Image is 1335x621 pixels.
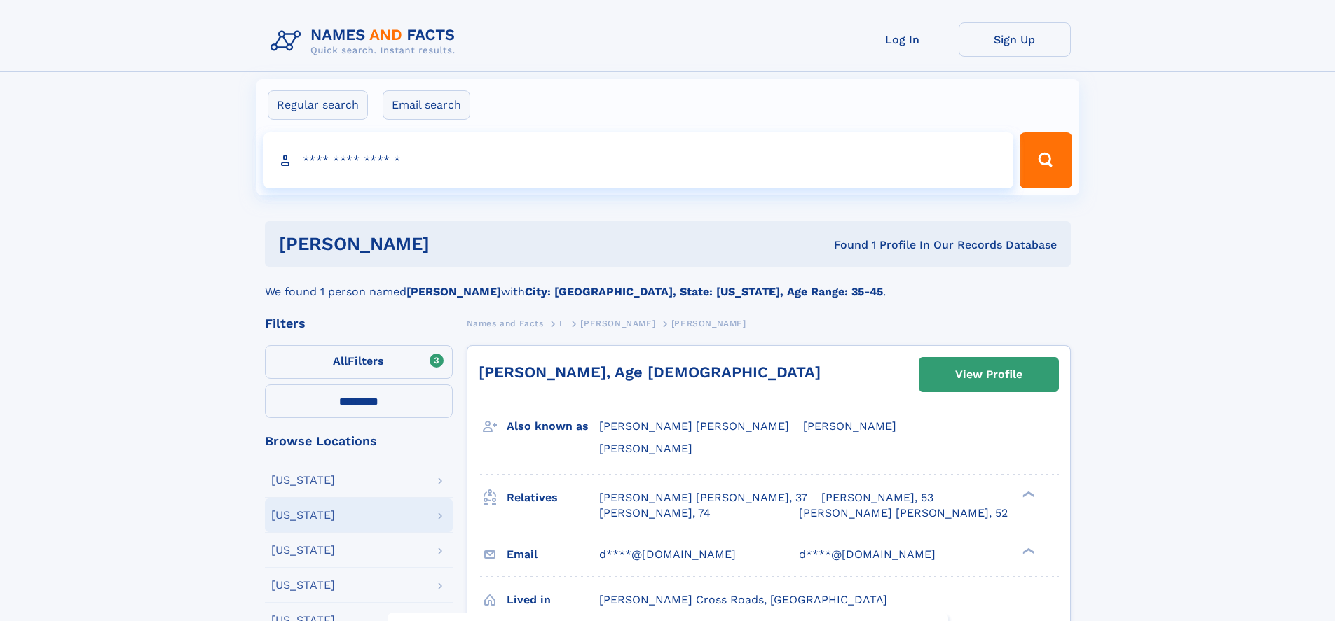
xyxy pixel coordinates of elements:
[599,442,692,455] span: [PERSON_NAME]
[821,490,933,505] a: [PERSON_NAME], 53
[265,22,467,60] img: Logo Names and Facts
[268,90,368,120] label: Regular search
[631,237,1057,253] div: Found 1 Profile In Our Records Database
[559,319,565,328] span: L
[271,580,335,591] div: [US_STATE]
[507,414,599,438] h3: Also known as
[265,317,453,330] div: Filters
[279,235,632,253] h1: [PERSON_NAME]
[1020,132,1072,188] button: Search Button
[525,285,883,298] b: City: [GEOGRAPHIC_DATA], State: [US_STATE], Age Range: 35-45
[479,363,821,381] a: [PERSON_NAME], Age [DEMOGRAPHIC_DATA]
[671,319,746,328] span: [PERSON_NAME]
[467,314,544,332] a: Names and Facts
[599,593,887,606] span: [PERSON_NAME] Cross Roads, [GEOGRAPHIC_DATA]
[383,90,470,120] label: Email search
[1019,546,1036,555] div: ❯
[559,314,565,332] a: L
[847,22,959,57] a: Log In
[265,345,453,379] label: Filters
[265,435,453,447] div: Browse Locations
[271,510,335,521] div: [US_STATE]
[580,319,655,328] span: [PERSON_NAME]
[263,132,1014,188] input: search input
[271,475,335,486] div: [US_STATE]
[599,505,711,521] a: [PERSON_NAME], 74
[959,22,1071,57] a: Sign Up
[507,543,599,566] h3: Email
[333,354,348,368] span: All
[599,419,789,433] span: [PERSON_NAME] [PERSON_NAME]
[799,505,1008,521] a: [PERSON_NAME] [PERSON_NAME], 52
[265,267,1071,300] div: We found 1 person named with .
[599,490,807,505] a: [PERSON_NAME] [PERSON_NAME], 37
[919,358,1058,391] a: View Profile
[406,285,501,298] b: [PERSON_NAME]
[1019,489,1036,498] div: ❯
[507,486,599,510] h3: Relatives
[271,545,335,556] div: [US_STATE]
[955,358,1022,391] div: View Profile
[580,314,655,332] a: [PERSON_NAME]
[803,419,896,433] span: [PERSON_NAME]
[507,588,599,612] h3: Lived in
